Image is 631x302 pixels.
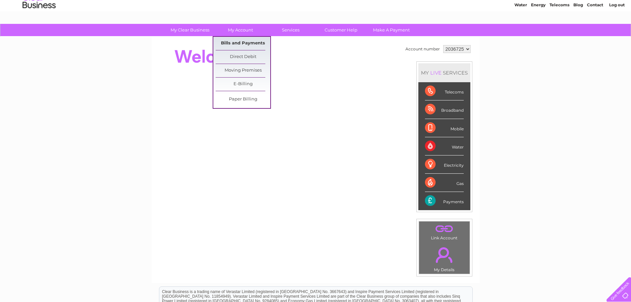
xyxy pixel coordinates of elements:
div: Telecoms [425,82,464,100]
a: E-Billing [216,78,270,91]
div: Broadband [425,100,464,119]
a: Customer Help [314,24,368,36]
a: My Clear Business [163,24,217,36]
a: Moving Premises [216,64,270,77]
div: LIVE [429,70,443,76]
div: Gas [425,174,464,192]
a: . [421,243,468,267]
a: Direct Debit [216,50,270,64]
div: Electricity [425,155,464,174]
a: Energy [531,28,546,33]
a: 0333 014 3131 [506,3,552,12]
a: Blog [573,28,583,33]
a: Bills and Payments [216,37,270,50]
td: Link Account [419,221,470,242]
a: Services [263,24,318,36]
a: Log out [609,28,625,33]
div: MY SERVICES [418,63,470,82]
div: Water [425,137,464,155]
td: My Details [419,242,470,274]
a: Water [514,28,527,33]
img: logo.png [22,17,56,37]
div: Mobile [425,119,464,137]
a: Contact [587,28,603,33]
div: Clear Business is a trading name of Verastar Limited (registered in [GEOGRAPHIC_DATA] No. 3667643... [159,4,472,32]
a: Make A Payment [364,24,419,36]
div: Payments [425,192,464,210]
a: My Account [213,24,268,36]
a: Paper Billing [216,93,270,106]
a: . [421,223,468,235]
td: Account number [404,43,442,55]
a: Telecoms [550,28,569,33]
